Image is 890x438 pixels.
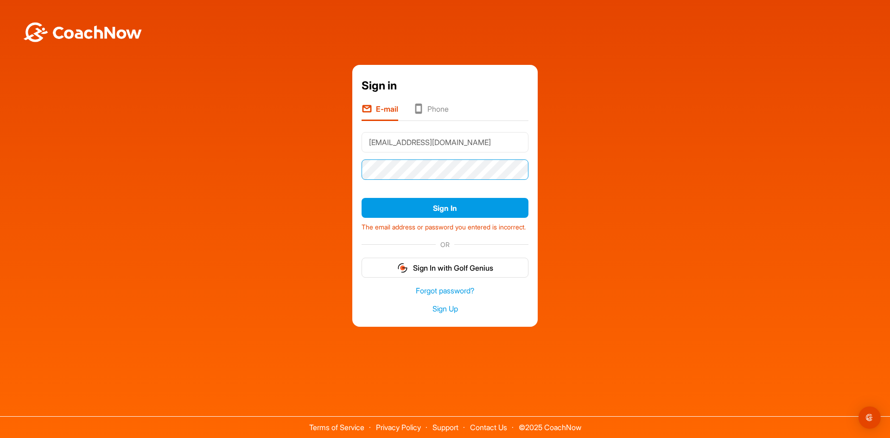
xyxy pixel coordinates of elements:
[362,103,398,121] li: E-mail
[470,423,507,432] a: Contact Us
[362,286,528,296] a: Forgot password?
[22,22,143,42] img: BwLJSsUCoWCh5upNqxVrqldRgqLPVwmV24tXu5FoVAoFEpwwqQ3VIfuoInZCoVCoTD4vwADAC3ZFMkVEQFDAAAAAElFTkSuQmCC
[432,423,458,432] a: Support
[514,417,586,431] span: © 2025 CoachNow
[413,103,449,121] li: Phone
[362,132,528,152] input: E-mail
[376,423,421,432] a: Privacy Policy
[397,262,408,273] img: gg_logo
[362,304,528,314] a: Sign Up
[309,423,364,432] a: Terms of Service
[362,77,528,94] div: Sign in
[858,406,881,429] div: Open Intercom Messenger
[362,218,528,232] div: The email address or password you entered is incorrect.
[362,198,528,218] button: Sign In
[436,240,454,249] span: OR
[362,258,528,278] button: Sign In with Golf Genius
